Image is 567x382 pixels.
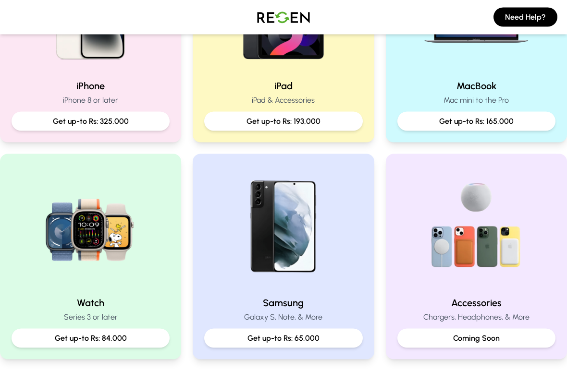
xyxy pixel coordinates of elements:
[397,296,555,310] h2: Accessories
[29,166,152,288] img: Watch
[397,95,555,106] p: Mac mini to the Pro
[12,79,170,93] h2: iPhone
[405,116,548,127] p: Get up-to Rs: 165,000
[212,116,355,127] p: Get up-to Rs: 193,000
[12,311,170,323] p: Series 3 or later
[222,166,345,288] img: Samsung
[204,296,362,310] h2: Samsung
[405,333,548,344] p: Coming Soon
[19,333,162,344] p: Get up-to Rs: 84,000
[493,8,557,27] button: Need Help?
[212,333,355,344] p: Get up-to Rs: 65,000
[204,311,362,323] p: Galaxy S, Note, & More
[415,166,538,288] img: Accessories
[12,95,170,106] p: iPhone 8 or later
[397,79,555,93] h2: MacBook
[397,311,555,323] p: Chargers, Headphones, & More
[19,116,162,127] p: Get up-to Rs: 325,000
[204,95,362,106] p: iPad & Accessories
[12,296,170,310] h2: Watch
[250,4,317,31] img: Logo
[204,79,362,93] h2: iPad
